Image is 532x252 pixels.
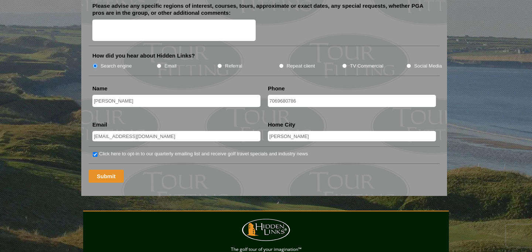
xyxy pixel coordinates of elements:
label: Email [164,62,177,70]
label: Phone [268,85,285,92]
label: Please advise any specific regions of interest, courses, tours, approximate or exact dates, any s... [92,2,436,17]
label: Referral [225,62,242,70]
label: TV Commercial [350,62,383,70]
label: Email [92,121,107,128]
label: Repeat client [287,62,315,70]
input: Submit [89,170,124,183]
label: Name [92,85,108,92]
label: Social Media [414,62,442,70]
label: How did you hear about Hidden Links? [92,52,195,59]
label: Search engine [100,62,132,70]
label: Click here to opt-in to our quarterly emailing list and receive golf travel specials and industry... [99,150,308,158]
label: Home City [268,121,295,128]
